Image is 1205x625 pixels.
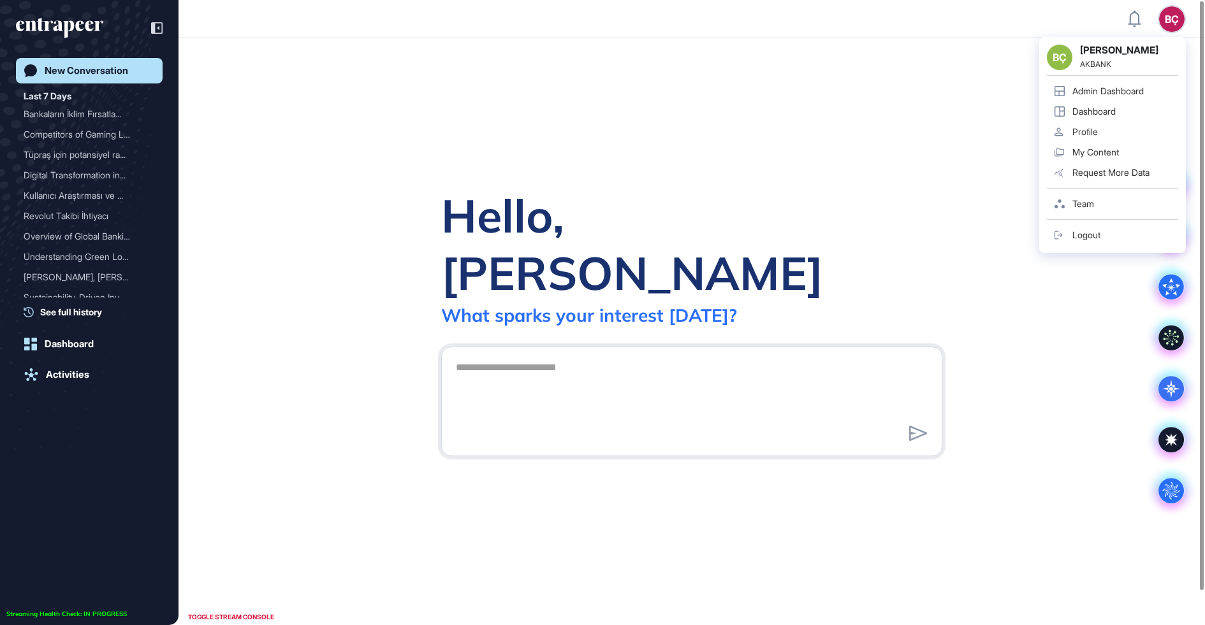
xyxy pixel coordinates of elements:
[16,362,163,387] a: Activities
[24,185,155,206] div: Kullanıcı Araştırması ve Yapay Zeka Desteği ile Müşteri Geri Bildirimlerinin Toplanması ve Değerl...
[45,65,128,76] div: New Conversation
[24,165,145,185] div: Digital Transformation in...
[1159,6,1185,32] button: BÇ
[24,226,145,247] div: Overview of Global Bankin...
[24,145,155,165] div: Tüpraş için potansiyel rakip arayışı
[24,226,155,247] div: Overview of Global Banking Loan Systems and Practices
[24,104,155,124] div: Bankaların İklim Fırsatları Analizinde Tespit Ettikleri Fırsatlar
[24,247,155,267] div: Understanding Green Loans and Differentiation Strategies in Banking
[24,124,155,145] div: Competitors of Gaming Laptops in the GCC Region
[24,206,155,226] div: Revolut Takibi İhtiyacı
[24,185,145,206] div: Kullanıcı Araştırması ve ...
[16,58,163,83] a: New Conversation
[441,187,942,301] div: Hello, [PERSON_NAME]
[185,609,277,625] div: TOGGLE STREAM CONSOLE
[24,104,145,124] div: Bankaların İklim Fırsatla...
[24,305,163,319] a: See full history
[24,89,71,104] div: Last 7 Days
[40,305,102,319] span: See full history
[16,18,103,38] div: entrapeer-logo
[24,267,155,287] div: Erazer, Asus ROG ve Asus TUF Serisi'nin Rakiplerini Analiz Etme
[24,267,145,287] div: [PERSON_NAME], [PERSON_NAME] ve Asus ...
[24,247,145,267] div: Understanding Green Loans...
[24,124,145,145] div: Competitors of Gaming Lap...
[24,287,145,308] div: Sustainability-Driven Inv...
[24,206,145,226] div: Revolut Takibi İhtiyacı
[24,287,155,308] div: Sustainability-Driven Investment Strategies in the Global Glass and Chemicals Industry: Impact of...
[24,165,155,185] div: Digital Transformation in the Energy Sector: Roadmaps for Cultural Change and Reducing Vendor Dep...
[24,145,145,165] div: Tüpraş için potansiyel ra...
[16,331,163,357] a: Dashboard
[45,338,94,350] div: Dashboard
[441,304,737,326] div: What sparks your interest [DATE]?
[46,369,89,380] div: Activities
